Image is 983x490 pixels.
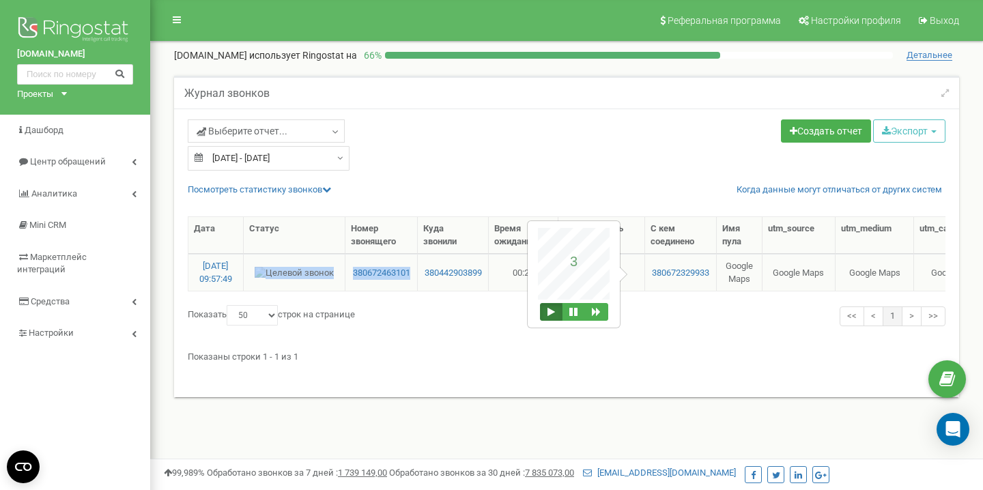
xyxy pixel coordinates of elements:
span: Обработано звонков за 30 дней : [389,467,574,478]
u: 1 739 149,00 [338,467,387,478]
a: 380672463101 [351,267,412,280]
th: Длительность звонка [558,217,645,254]
span: использует Ringostat на [249,50,357,61]
span: Mini CRM [29,220,66,230]
p: 66 % [357,48,385,62]
img: Ringostat logo [17,14,133,48]
div: Проекты [17,88,53,101]
span: Выход [930,15,959,26]
span: Центр обращений [30,156,106,167]
span: Выберите отчет... [197,124,287,138]
span: Обработано звонков за 7 дней : [207,467,387,478]
a: >> [921,306,945,326]
span: Средства [31,296,70,306]
td: Google Maps [763,254,836,291]
button: Экспорт [873,119,945,143]
a: Когда данные могут отличаться от других систем [737,184,942,197]
th: utm_medium [836,217,914,254]
th: Дата [188,217,244,254]
a: << [840,306,864,326]
a: 1 [883,306,902,326]
a: Выберите отчет... [188,119,345,143]
th: Статус [244,217,345,254]
td: Google Maps [717,254,763,291]
span: Настройки профиля [811,15,901,26]
div: Показаны строки 1 - 1 из 1 [188,345,945,364]
a: 380672329933 [651,267,711,280]
th: Имя пула [717,217,763,254]
span: Аналитика [31,188,77,199]
select: Показатьстрок на странице [227,305,278,326]
span: Детальнее [907,50,952,61]
th: Время ожидания [489,217,558,254]
u: 7 835 073,00 [525,467,574,478]
a: [DOMAIN_NAME] [17,48,133,61]
h5: Журнал звонков [184,87,270,100]
a: [DATE] 09:57:49 [199,261,232,284]
span: Реферальная программа [668,15,781,26]
a: < [864,306,883,326]
span: 99,989% [164,467,205,478]
a: > [902,306,922,326]
div: Open Intercom Messenger [937,413,969,446]
a: [EMAIL_ADDRESS][DOMAIN_NAME] [583,467,736,478]
p: 3 [557,254,591,270]
p: [DOMAIN_NAME] [174,48,357,62]
button: Open CMP widget [7,450,40,483]
td: Google Maps [836,254,914,291]
span: Маркетплейс интеграций [17,252,87,275]
th: Куда звонили [418,217,489,254]
span: Дашборд [25,125,63,135]
a: Посмотреть cтатистику звонков [188,184,331,194]
img: Целевой звонок [255,267,334,280]
label: Показать строк на странице [188,305,355,326]
a: 380442903899 [423,267,483,280]
a: Создать отчет [781,119,871,143]
th: utm_source [763,217,836,254]
td: 00:20 [489,254,558,291]
input: Поиск по номеру [17,64,133,85]
th: Номер звонящего [345,217,418,254]
th: С кем соединено [645,217,717,254]
span: Настройки [29,328,74,338]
